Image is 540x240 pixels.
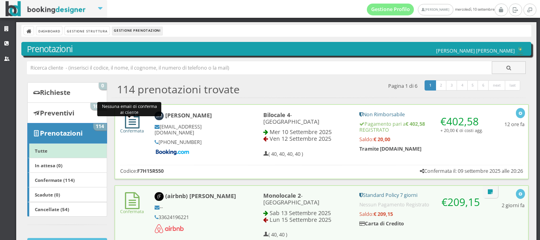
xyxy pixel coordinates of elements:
[97,102,161,116] div: Nessuna email di conferma al cliente
[155,204,236,210] h5: --
[27,82,107,103] a: Richieste 0
[27,44,526,54] h3: Prenotazioni
[27,61,492,74] input: Ricerca cliente - (inserisci il codice, il nome, il cognome, il numero di telefono o la mail)
[27,202,107,217] a: Cancellate (54)
[440,127,483,133] small: + 20,00 € di costi agg.
[155,139,236,145] h5: [PHONE_NUMBER]
[155,192,164,201] img: (airbnb) France Vannier
[155,214,236,220] h5: 33624196221
[27,143,107,158] a: Tutte
[35,191,60,198] b: Scadute (0)
[270,128,332,136] span: Mer 10 Settembre 2025
[446,80,457,91] a: 3
[155,224,183,236] img: airbnb.png
[6,1,86,17] img: BookingDesigner.com
[359,202,483,208] h5: Nessun Pagamento Registrato
[99,83,107,90] span: 0
[359,146,421,152] b: Tramite [DOMAIN_NAME]
[40,108,74,117] b: Preventivi
[478,80,489,91] a: 6
[120,168,164,174] h5: Codice:
[467,80,479,91] a: 5
[447,195,480,209] span: 209,15
[65,26,109,35] a: Gestione Struttura
[40,129,83,138] b: Prenotazioni
[35,147,47,154] b: Tutte
[270,135,331,142] span: Ven 12 Settembre 2025
[117,83,240,96] h2: 114 prenotazioni trovate
[457,80,468,91] a: 4
[93,123,107,130] span: 114
[425,80,436,91] a: 1
[27,187,107,202] a: Scadute (0)
[27,158,107,173] a: In attesa (0)
[120,121,144,134] a: Nessuna email di conferma al cliente Confermata
[442,195,480,209] span: €
[27,123,107,144] a: Prenotazioni 114
[505,80,521,91] a: last
[263,111,290,119] b: Bilocale 4
[435,80,447,91] a: 2
[367,4,495,15] span: mercoledì, 10 settembre
[263,192,301,199] b: Monolocale 2
[35,177,75,183] b: Confermate (114)
[359,111,483,117] h5: Non Rimborsabile
[488,80,506,91] a: next
[91,103,107,110] span: 1681
[359,192,483,198] h5: Standard Policy 7 giorni
[418,4,453,15] a: [PERSON_NAME]
[406,121,425,127] strong: € 402,58
[374,211,393,217] strong: € 209,15
[359,220,404,227] b: Carta di Credito
[155,124,236,136] h5: [EMAIL_ADDRESS][DOMAIN_NAME]
[27,172,107,187] a: Confermate (114)
[515,47,526,55] img: c17ce5f8a98d11e9805da647fc135771.png
[155,149,190,156] img: Booking-com-logo.png
[502,202,525,208] h5: 2 giorni fa
[137,168,164,174] b: F7H15R550
[359,121,483,133] h5: Pagamento pari a REGISTRATO
[120,202,144,214] a: Confermata
[165,111,212,119] b: [PERSON_NAME]
[388,83,417,89] h5: Pagina 1 di 6
[263,232,287,238] h5: ( 40, 40 )
[35,206,69,212] b: Cancellate (54)
[40,88,70,97] b: Richieste
[165,192,236,200] b: (airbnb) [PERSON_NAME]
[420,168,523,174] h5: Confermata il: 09 settembre 2025 alle 20:26
[263,192,349,206] h4: - [GEOGRAPHIC_DATA]
[36,26,62,35] a: Dashboard
[440,114,479,129] span: €
[446,114,479,129] span: 402,58
[263,111,349,125] h4: - [GEOGRAPHIC_DATA]
[270,216,331,223] span: Lun 15 Settembre 2025
[359,136,483,142] h5: Saldo:
[359,211,483,217] h5: Saldo:
[35,162,62,168] b: In attesa (0)
[270,209,331,217] span: Sab 13 Settembre 2025
[436,47,526,55] h5: [PERSON_NAME] [PERSON_NAME]
[27,102,107,123] a: Preventivi 1681
[263,151,303,157] h5: ( 40, 40, 40, 40 )
[374,136,390,143] strong: € 20,00
[112,26,162,35] li: Gestione Prenotazioni
[367,4,414,15] a: Gestione Profilo
[504,121,525,127] h5: 12 ore fa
